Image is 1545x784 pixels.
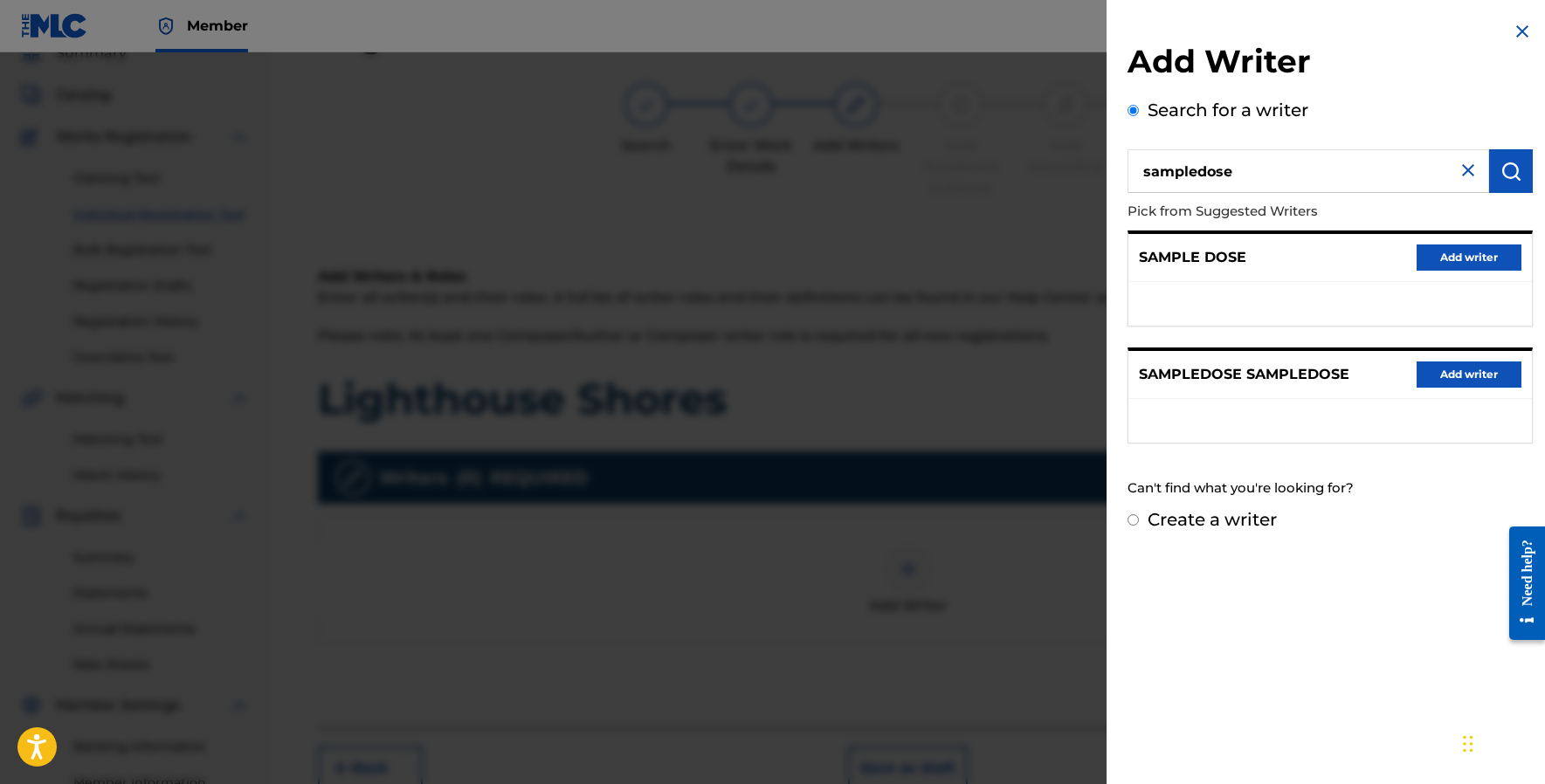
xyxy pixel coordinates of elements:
img: close [1458,160,1479,181]
button: Add writer [1417,361,1521,388]
img: MLC Logo [21,13,88,38]
h2: Add Writer [1128,42,1533,86]
input: Search writer's name or IPI Number [1128,149,1489,193]
label: Search for a writer [1148,100,1308,120]
iframe: Chat Widget [1458,700,1545,784]
iframe: Resource Center [1496,512,1545,656]
p: SAMPLEDOSE SAMPLEDOSE [1139,364,1349,385]
img: Top Rightsholder [155,16,176,37]
div: Drag [1463,718,1473,770]
button: Add writer [1417,244,1521,271]
img: Search Works [1500,161,1521,182]
div: Can't find what you're looking for? [1128,470,1533,507]
p: Pick from Suggested Writers [1128,193,1433,230]
span: Member [187,16,248,36]
p: SAMPLE DOSE [1139,247,1246,268]
label: Create a writer [1148,509,1277,530]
